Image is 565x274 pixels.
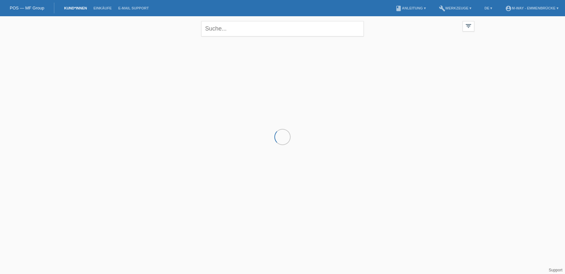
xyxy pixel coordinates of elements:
[90,6,115,10] a: Einkäufe
[502,6,562,10] a: account_circlem-way - Emmenbrücke ▾
[465,22,472,30] i: filter_list
[505,5,512,12] i: account_circle
[115,6,152,10] a: E-Mail Support
[61,6,90,10] a: Kund*innen
[10,6,44,10] a: POS — MF Group
[395,5,402,12] i: book
[481,6,495,10] a: DE ▾
[549,268,562,272] a: Support
[392,6,429,10] a: bookAnleitung ▾
[439,5,445,12] i: build
[201,21,364,36] input: Suche...
[436,6,475,10] a: buildWerkzeuge ▾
